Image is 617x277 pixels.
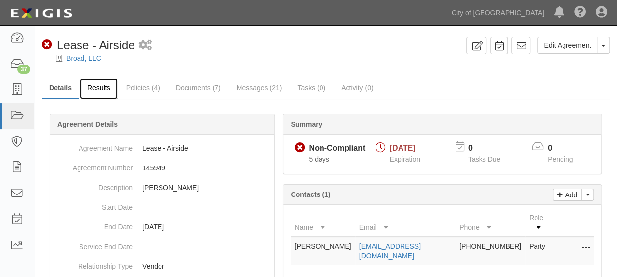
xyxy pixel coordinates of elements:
dd: 145949 [54,158,270,178]
a: Tasks (0) [290,78,333,98]
a: Edit Agreement [537,37,597,54]
span: Since 10/01/2025 [309,155,329,163]
b: Agreement Details [57,120,118,128]
th: Role [525,209,555,237]
dt: Start Date [54,197,133,212]
a: Activity (0) [334,78,380,98]
div: Non-Compliant [309,143,365,154]
a: Results [80,78,118,99]
p: [PERSON_NAME] [142,183,270,193]
p: Add [563,189,577,200]
a: Documents (7) [168,78,228,98]
a: Broad, LLC [66,55,101,62]
div: 37 [17,65,30,74]
span: Expiration [390,155,420,163]
a: Add [553,189,582,201]
dt: Agreement Name [54,138,133,153]
span: Lease - Airside [57,38,135,52]
dt: Agreement Number [54,158,133,173]
th: Name [291,209,355,237]
dd: Lease - Airside [54,138,270,158]
dd: [DATE] [54,217,270,237]
b: Contacts (1) [291,191,330,198]
dt: Description [54,178,133,193]
b: Summary [291,120,322,128]
p: 0 [468,143,512,154]
dt: End Date [54,217,133,232]
td: [PERSON_NAME] [291,237,355,265]
span: Tasks Due [468,155,500,163]
img: logo-5460c22ac91f19d4615b14bd174203de0afe785f0fc80cf4dbbc73dc1793850b.png [7,4,75,22]
a: Policies (4) [119,78,167,98]
i: 1 scheduled workflow [139,40,152,51]
span: Pending [548,155,573,163]
i: Non-Compliant [295,143,305,153]
a: City of [GEOGRAPHIC_DATA] [447,3,549,23]
a: [EMAIL_ADDRESS][DOMAIN_NAME] [359,242,421,260]
a: Details [42,78,79,99]
i: Help Center - Complianz [574,7,586,19]
dd: Vendor [54,256,270,276]
a: Messages (21) [229,78,290,98]
th: Email [355,209,456,237]
div: Lease - Airside [42,37,135,54]
span: [DATE] [390,144,416,152]
i: Non-Compliant [42,40,52,50]
p: 0 [548,143,585,154]
dt: Relationship Type [54,256,133,271]
td: [PHONE_NUMBER] [456,237,525,265]
dt: Service End Date [54,237,133,251]
td: Party [525,237,555,265]
th: Phone [456,209,525,237]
